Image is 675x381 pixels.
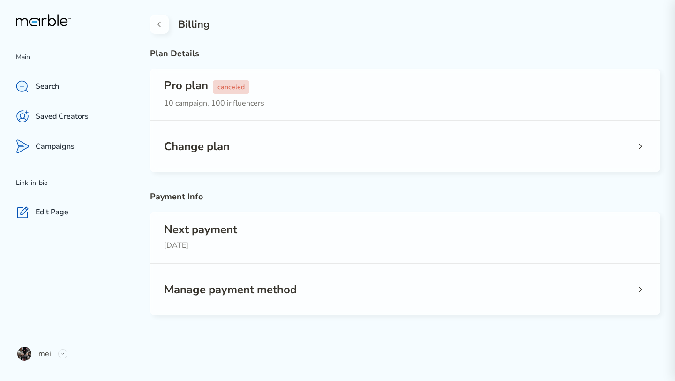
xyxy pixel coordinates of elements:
[164,98,646,109] p: 10 campaign, 100 influencers
[36,82,59,91] p: Search
[150,191,660,202] h3: Payment Info
[36,142,75,152] p: Campaigns
[16,177,135,189] p: Link-in-bio
[164,141,230,152] h3: Change plan
[38,348,51,359] p: mei
[164,224,646,235] h3: Next payment
[178,17,210,31] h2: Billing
[213,80,249,94] h3: canceled
[150,48,660,59] h3: Plan Details
[36,207,68,217] p: Edit Page
[164,240,646,251] p: [DATE]
[16,52,135,63] p: Main
[36,112,89,122] p: Saved Creators
[164,284,297,295] h3: Manage payment method
[164,80,646,93] h3: Pro plan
